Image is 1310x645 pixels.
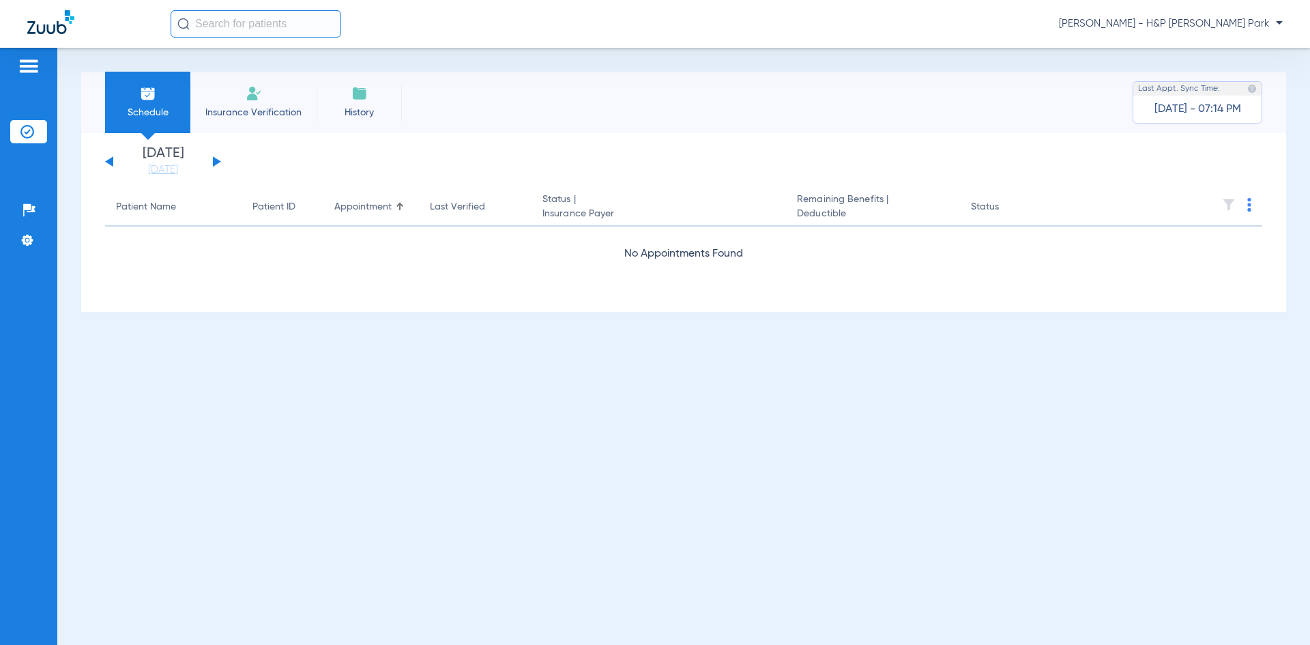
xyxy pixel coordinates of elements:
div: Patient Name [116,200,176,214]
th: Remaining Benefits | [786,188,959,227]
input: Search for patients [171,10,341,38]
img: last sync help info [1247,84,1257,94]
div: Patient Name [116,200,231,214]
img: History [351,85,368,102]
div: Last Verified [430,200,485,214]
img: Zuub Logo [27,10,74,34]
div: No Appointments Found [105,246,1262,263]
span: Schedule [115,106,180,119]
img: Schedule [140,85,156,102]
div: Appointment [334,200,408,214]
li: [DATE] [122,147,204,177]
span: Insurance Verification [201,106,306,119]
span: Insurance Payer [542,207,775,221]
span: History [327,106,392,119]
div: Last Verified [430,200,521,214]
img: hamburger-icon [18,58,40,74]
a: [DATE] [122,163,204,177]
th: Status [960,188,1052,227]
span: Deductible [797,207,948,221]
img: Search Icon [177,18,190,30]
div: Patient ID [252,200,312,214]
img: group-dot-blue.svg [1247,198,1251,212]
div: Appointment [334,200,392,214]
span: [DATE] - 07:14 PM [1154,102,1241,116]
img: filter.svg [1222,198,1236,212]
span: Last Appt. Sync Time: [1138,82,1220,96]
th: Status | [532,188,786,227]
span: [PERSON_NAME] - H&P [PERSON_NAME] Park [1059,17,1283,31]
div: Patient ID [252,200,295,214]
iframe: Chat Widget [1242,579,1310,645]
img: Manual Insurance Verification [246,85,262,102]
